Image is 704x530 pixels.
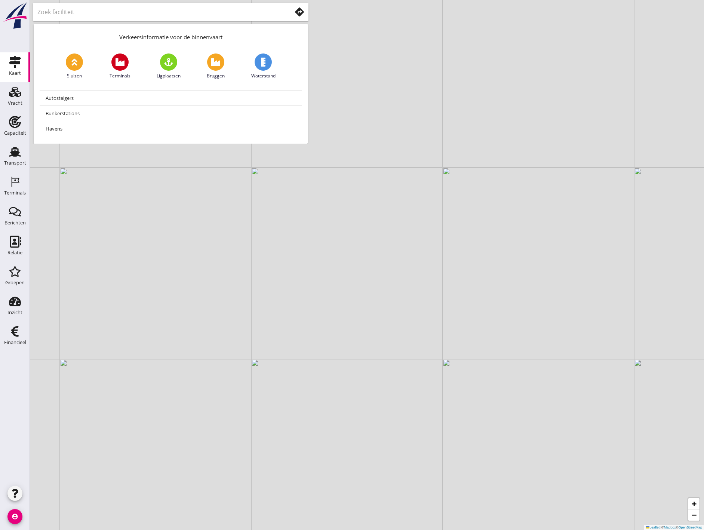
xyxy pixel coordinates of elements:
[8,101,22,105] div: Vracht
[66,53,83,79] a: Sluizen
[46,124,296,133] div: Havens
[37,6,281,18] input: Zoek faciliteit
[157,53,181,79] a: Ligplaatsen
[661,526,661,529] span: |
[9,71,21,76] div: Kaart
[110,73,130,79] span: Terminals
[5,280,25,285] div: Groepen
[688,498,700,509] a: Zoom in
[157,73,181,79] span: Ligplaatsen
[646,526,660,529] a: Leaflet
[207,73,225,79] span: Bruggen
[207,53,225,79] a: Bruggen
[644,525,704,530] div: © ©
[7,509,22,524] i: account_circle
[110,53,130,79] a: Terminals
[692,499,697,508] span: +
[678,526,702,529] a: OpenStreetMap
[4,220,26,225] div: Berichten
[688,509,700,521] a: Zoom out
[692,510,697,520] span: −
[4,160,26,165] div: Transport
[251,53,276,79] a: Waterstand
[46,109,296,118] div: Bunkerstations
[7,250,22,255] div: Relatie
[34,24,308,48] div: Verkeersinformatie voor de binnenvaart
[7,310,22,315] div: Inzicht
[46,94,296,102] div: Autosteigers
[67,73,82,79] span: Sluizen
[1,2,28,30] img: logo-small.a267ee39.svg
[251,73,276,79] span: Waterstand
[4,340,26,345] div: Financieel
[4,190,26,195] div: Terminals
[664,526,676,529] a: Mapbox
[4,131,26,135] div: Capaciteit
